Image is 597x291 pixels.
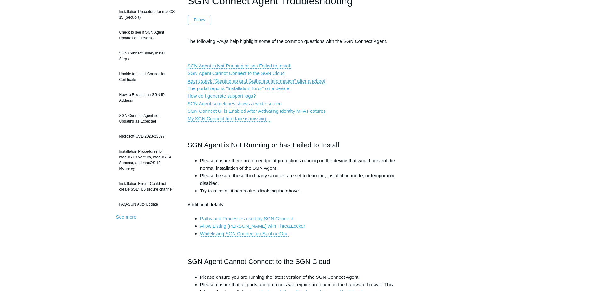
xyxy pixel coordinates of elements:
[188,71,285,76] a: SGN Agent Cannot Connect to the SGN Cloud
[188,140,410,151] h2: SGN Agent is Not Running or has Failed to Install
[200,216,293,221] a: Paths and Processes used by SGN Connect
[188,108,326,114] a: SGN Connect UI is Enabled After Activating Identity MFA Features
[188,37,410,45] p: The following FAQs help highlight some of the common questions with the SGN Connect Agent.
[200,187,410,195] li: Try to reinstall it again after disabling the above.
[188,78,325,84] a: Agent stuck "Starting up and Gathering Information" after a reboot
[116,145,178,174] a: Installation Procedures for macOS 13 Ventura, macOS 14 Sonoma, and macOS 12 Monterey
[116,198,178,210] a: FAQ-SGN Auto Update
[200,273,410,281] li: Please ensure you are running the latest version of the SGN Connect Agent.
[116,68,178,86] a: Unable to Install Connection Certificate
[188,63,291,69] a: SGN Agent is Not Running or has Failed to Install
[188,201,410,208] p: Additional details:
[116,214,137,220] a: See more
[200,172,410,187] li: Please be sure these third-party services are set to learning, installation mode, or temporarily ...
[188,86,289,91] a: The portal reports "Installation Error" on a device
[188,93,256,99] a: How do I generate support logs?
[116,110,178,127] a: SGN Connect Agent not Updating as Expected
[188,101,282,106] a: SGN Agent sometimes shows a white screen
[200,157,410,172] li: Please ensure there are no endpoint protections running on the device that would prevent the norm...
[116,47,178,65] a: SGN Connect Binary Install Steps
[188,15,212,25] button: Follow Article
[200,231,289,237] a: Whitelisting SGN Connect on SentinelOne
[116,6,178,23] a: Installation Procedure for macOS 15 (Sequoia)
[188,256,410,267] h2: SGN Agent Cannot Connect to the SGN Cloud
[188,116,270,122] a: My SGN Connect Interface is missing...
[200,223,305,229] a: Allow Listing [PERSON_NAME] with ThreatLocker
[116,89,178,106] a: How to Reclaim an SGN IP Address
[116,130,178,142] a: Microsoft CVE-2023-23397
[116,26,178,44] a: Check to see if SGN Agent Updates are Disabled
[116,178,178,195] a: Installation Error - Could not create SSL/TLS secure channel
